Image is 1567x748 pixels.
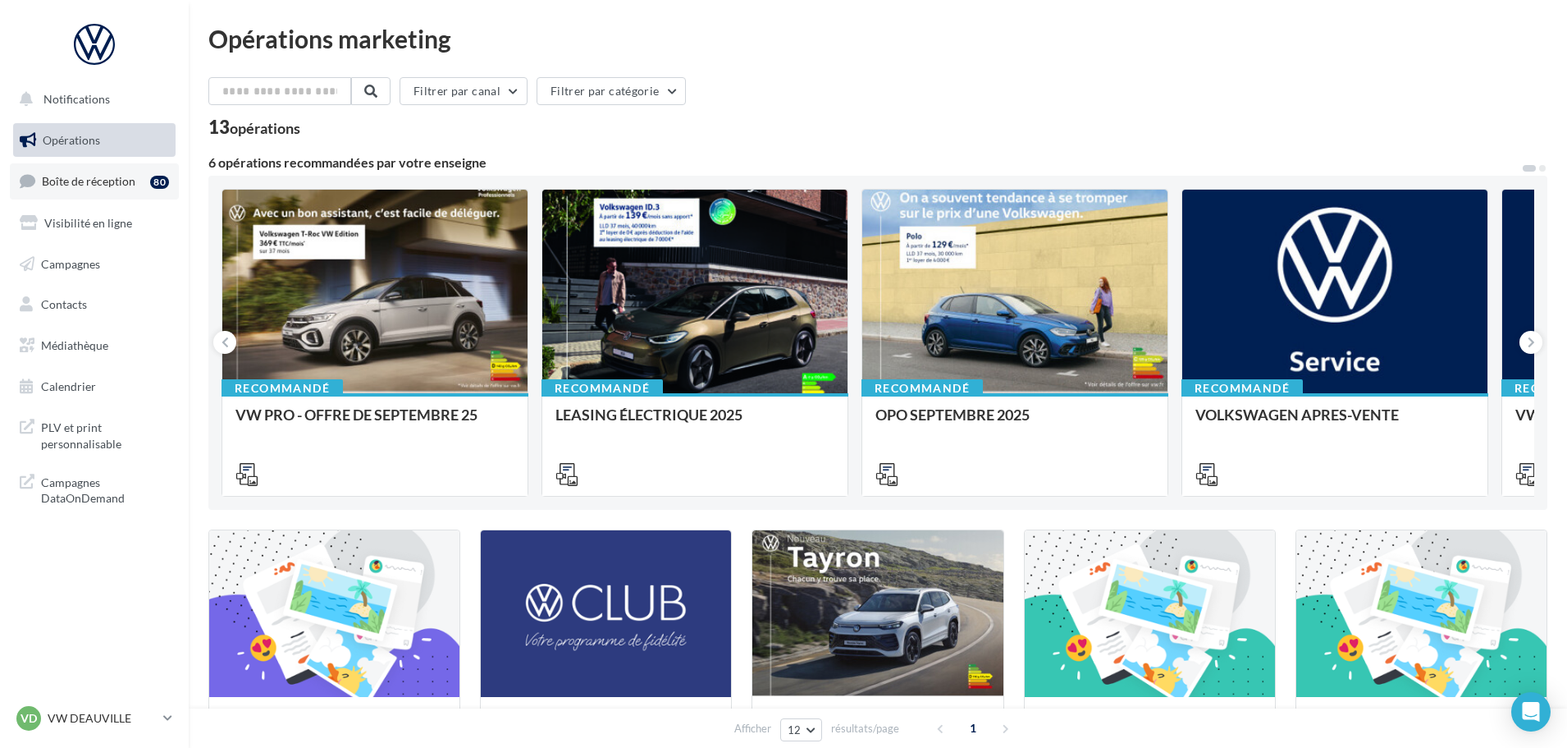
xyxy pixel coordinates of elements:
div: 6 opérations recommandées par votre enseigne [208,156,1521,169]
div: Recommandé [861,379,983,397]
div: Recommandé [1181,379,1303,397]
a: PLV et print personnalisable [10,410,179,458]
div: VW PRO - OFFRE DE SEPTEMBRE 25 [235,406,514,439]
div: Recommandé [541,379,663,397]
div: Open Intercom Messenger [1511,692,1551,732]
a: Visibilité en ligne [10,206,179,241]
span: Notifications [43,92,110,106]
a: Campagnes [10,247,179,282]
span: VD [21,710,37,727]
button: Filtrer par catégorie [537,77,686,105]
button: Notifications [10,82,172,117]
span: PLV et print personnalisable [41,416,169,452]
span: Calendrier [41,379,96,393]
span: 12 [788,723,802,737]
div: VOLKSWAGEN APRES-VENTE [1195,406,1474,439]
div: OPO SEPTEMBRE 2025 [875,406,1154,439]
a: Boîte de réception80 [10,163,179,199]
a: VD VW DEAUVILLE [13,703,176,734]
p: VW DEAUVILLE [48,710,157,727]
span: Médiathèque [41,338,108,352]
span: Campagnes [41,256,100,270]
button: 12 [780,718,822,741]
button: Filtrer par canal [400,77,528,105]
div: Opérations marketing [208,26,1547,51]
a: Campagnes DataOnDemand [10,465,179,513]
span: Boîte de réception [42,174,135,188]
span: 1 [960,715,986,741]
a: Contacts [10,287,179,322]
span: Visibilité en ligne [44,216,132,230]
span: Campagnes DataOnDemand [41,471,169,507]
span: Opérations [43,133,100,147]
div: 80 [150,176,169,189]
a: Médiathèque [10,328,179,363]
div: Recommandé [222,379,343,397]
div: LEASING ÉLECTRIQUE 2025 [555,406,834,439]
span: résultats/page [831,721,899,737]
span: Contacts [41,297,87,311]
div: 13 [208,118,300,136]
span: Afficher [734,721,771,737]
a: Opérations [10,123,179,158]
div: opérations [230,121,300,135]
a: Calendrier [10,369,179,404]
